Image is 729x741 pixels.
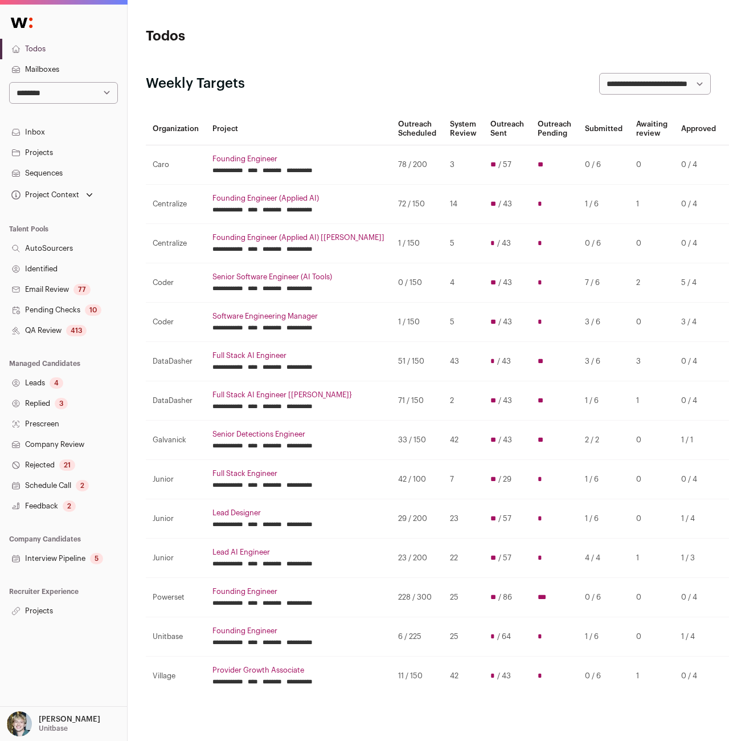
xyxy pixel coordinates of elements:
span: / 57 [498,553,511,563]
td: 1 / 6 [578,381,629,421]
th: Submitted [578,113,629,145]
td: 1 [629,381,674,421]
a: Lead Designer [212,508,384,518]
a: Senior Software Engineer (AI Tools) [212,272,384,282]
td: 0 [629,421,674,460]
img: 6494470-medium_jpg [7,711,32,736]
th: Approved [674,113,723,145]
a: Full Stack Engineer [212,469,384,478]
td: Junior [146,499,206,539]
td: 0 / 6 [578,224,629,263]
td: 3 / 6 [578,303,629,342]
td: 3 [629,342,674,381]
td: 23 [443,499,484,539]
a: Full Stack AI Engineer [212,351,384,360]
td: 1 [629,657,674,696]
td: 29 / 200 [391,499,443,539]
a: Founding Engineer [212,626,384,636]
th: Outreach Scheduled [391,113,443,145]
td: 3 / 4 [674,303,723,342]
td: 2 / 2 [578,421,629,460]
span: / 43 [498,396,512,405]
th: Outreach Pending [531,113,578,145]
span: / 43 [497,357,511,366]
td: 71 / 150 [391,381,443,421]
td: Junior [146,460,206,499]
td: 42 [443,421,484,460]
td: 1 / 150 [391,303,443,342]
td: 1 / 150 [391,224,443,263]
td: 23 / 200 [391,539,443,578]
span: / 57 [498,160,511,169]
span: / 64 [497,632,511,641]
td: 0 / 6 [578,145,629,185]
td: 2 [443,381,484,421]
a: Software Engineering Manager [212,312,384,321]
a: Full Stack AI Engineer [[PERSON_NAME]} [212,390,384,400]
span: / 86 [498,593,512,602]
p: [PERSON_NAME] [39,715,100,724]
td: 5 [443,224,484,263]
a: Provider Growth Associate [212,666,384,675]
td: 0 / 6 [578,578,629,617]
button: Open dropdown [9,187,95,203]
td: Centralize [146,185,206,224]
td: 1 / 1 [674,421,723,460]
a: Founding Engineer [212,587,384,596]
td: Galvanick [146,421,206,460]
span: / 43 [497,671,511,681]
div: 77 [73,284,91,295]
td: 3 / 6 [578,342,629,381]
div: 2 [76,480,89,491]
td: 22 [443,539,484,578]
td: 5 [443,303,484,342]
a: Founding Engineer (Applied AI) [212,194,384,203]
div: Project Context [9,190,79,199]
td: 1 / 6 [578,460,629,499]
td: 51 / 150 [391,342,443,381]
td: 0 / 4 [674,381,723,421]
td: 7 [443,460,484,499]
span: / 43 [498,317,512,327]
span: / 43 [498,278,512,287]
td: 0 / 150 [391,263,443,303]
img: Wellfound [5,11,39,34]
span: / 43 [498,435,512,445]
td: 1 / 6 [578,185,629,224]
div: 4 [50,377,63,389]
td: 1 [629,539,674,578]
td: 2 [629,263,674,303]
td: 0 [629,578,674,617]
td: 0 [629,145,674,185]
a: Lead AI Engineer [212,548,384,557]
td: 1 / 6 [578,617,629,657]
td: 0 / 6 [578,657,629,696]
td: 1 / 3 [674,539,723,578]
td: Caro [146,145,206,185]
td: 42 [443,657,484,696]
td: 0 / 4 [674,342,723,381]
span: / 43 [497,239,511,248]
td: 0 [629,303,674,342]
td: 0 [629,224,674,263]
div: 5 [90,553,103,564]
td: 1 / 4 [674,617,723,657]
td: Junior [146,539,206,578]
div: 10 [85,304,101,316]
th: Outreach Sent [484,113,531,145]
th: Project [206,113,391,145]
td: 4 / 4 [578,539,629,578]
td: 0 / 4 [674,460,723,499]
td: Village [146,657,206,696]
td: Coder [146,263,206,303]
td: 0 [629,617,674,657]
a: Founding Engineer (Applied AI) [[PERSON_NAME]] [212,233,384,242]
td: 0 [629,460,674,499]
td: 14 [443,185,484,224]
div: 2 [63,500,76,512]
td: 72 / 150 [391,185,443,224]
div: 21 [59,459,75,471]
td: 78 / 200 [391,145,443,185]
th: Awaiting review [629,113,674,145]
td: Unitbase [146,617,206,657]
